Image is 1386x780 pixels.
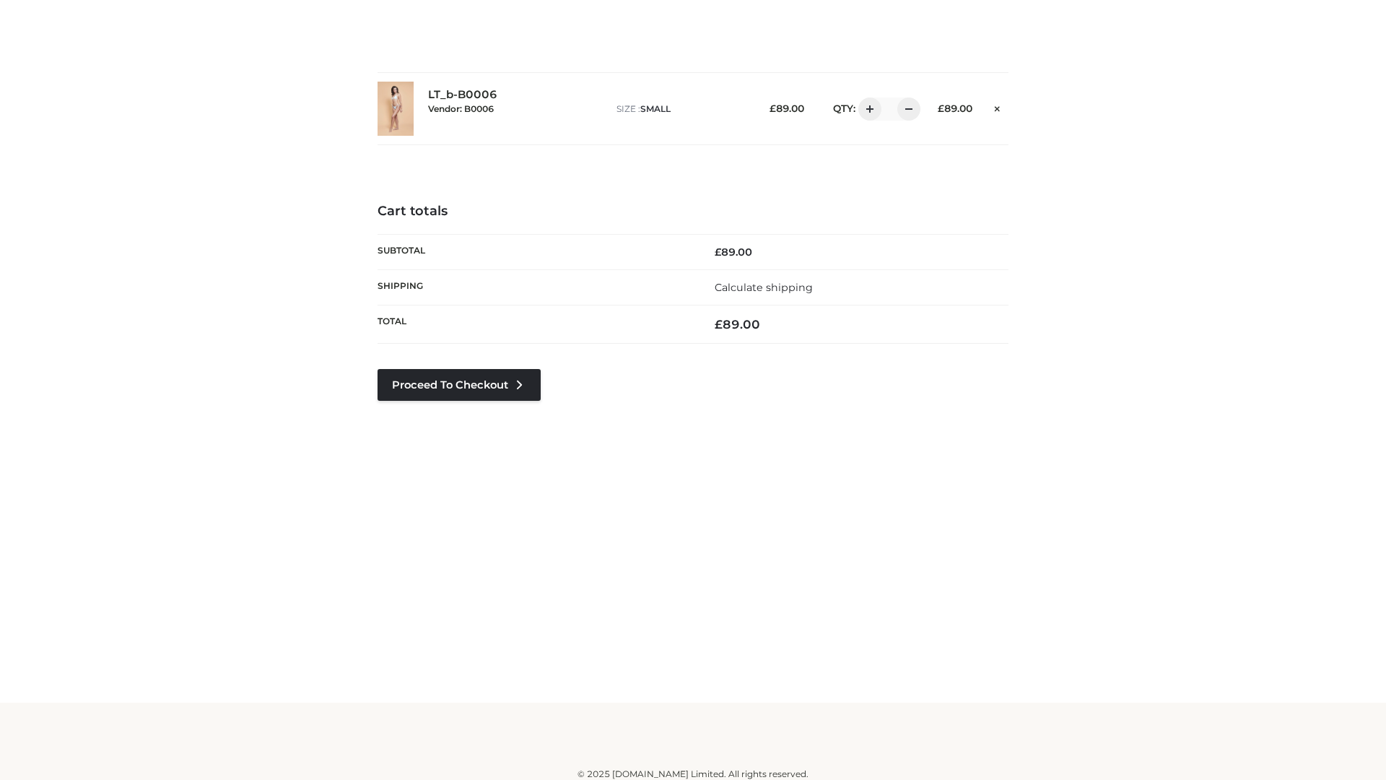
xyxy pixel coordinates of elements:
h4: Cart totals [378,204,1008,220]
small: Vendor: B0006 [428,103,494,114]
span: £ [938,103,944,114]
a: Calculate shipping [715,281,813,294]
div: QTY: [819,97,915,121]
a: Proceed to Checkout [378,369,541,401]
bdi: 89.00 [770,103,804,114]
bdi: 89.00 [715,317,760,331]
span: £ [715,317,723,331]
bdi: 89.00 [938,103,972,114]
p: size : [616,103,747,116]
th: Shipping [378,269,693,305]
span: £ [770,103,776,114]
bdi: 89.00 [715,246,752,259]
span: SMALL [640,103,671,114]
span: £ [715,246,721,259]
th: Total [378,305,693,344]
a: Remove this item [987,97,1008,116]
th: Subtotal [378,234,693,269]
div: LT_b-B0006 [428,88,602,129]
